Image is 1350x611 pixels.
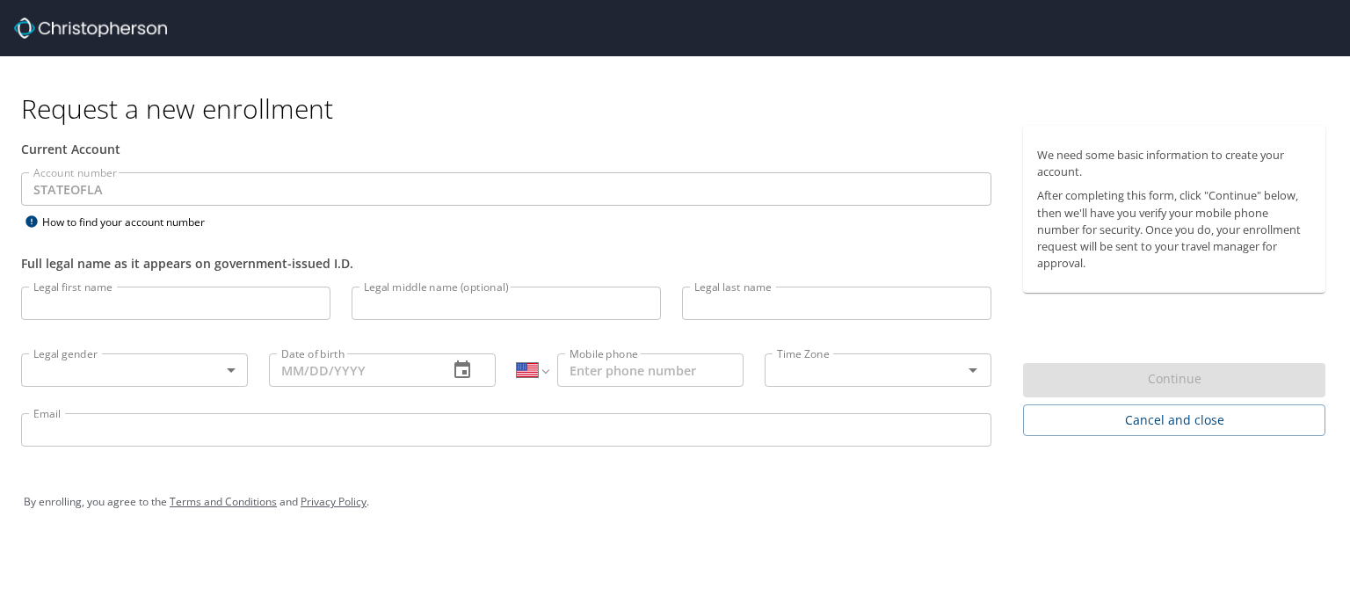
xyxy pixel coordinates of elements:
[301,494,367,509] a: Privacy Policy
[557,353,744,387] input: Enter phone number
[24,480,1326,524] div: By enrolling, you agree to the and .
[1037,147,1311,180] p: We need some basic information to create your account.
[1037,410,1311,432] span: Cancel and close
[961,358,985,382] button: Open
[1037,187,1311,272] p: After completing this form, click "Continue" below, then we'll have you verify your mobile phone ...
[14,18,167,39] img: cbt logo
[21,140,991,158] div: Current Account
[21,353,248,387] div: ​
[170,494,277,509] a: Terms and Conditions
[21,254,991,273] div: Full legal name as it appears on government-issued I.D.
[1023,404,1325,437] button: Cancel and close
[21,211,241,233] div: How to find your account number
[269,353,434,387] input: MM/DD/YYYY
[21,91,1339,126] h1: Request a new enrollment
